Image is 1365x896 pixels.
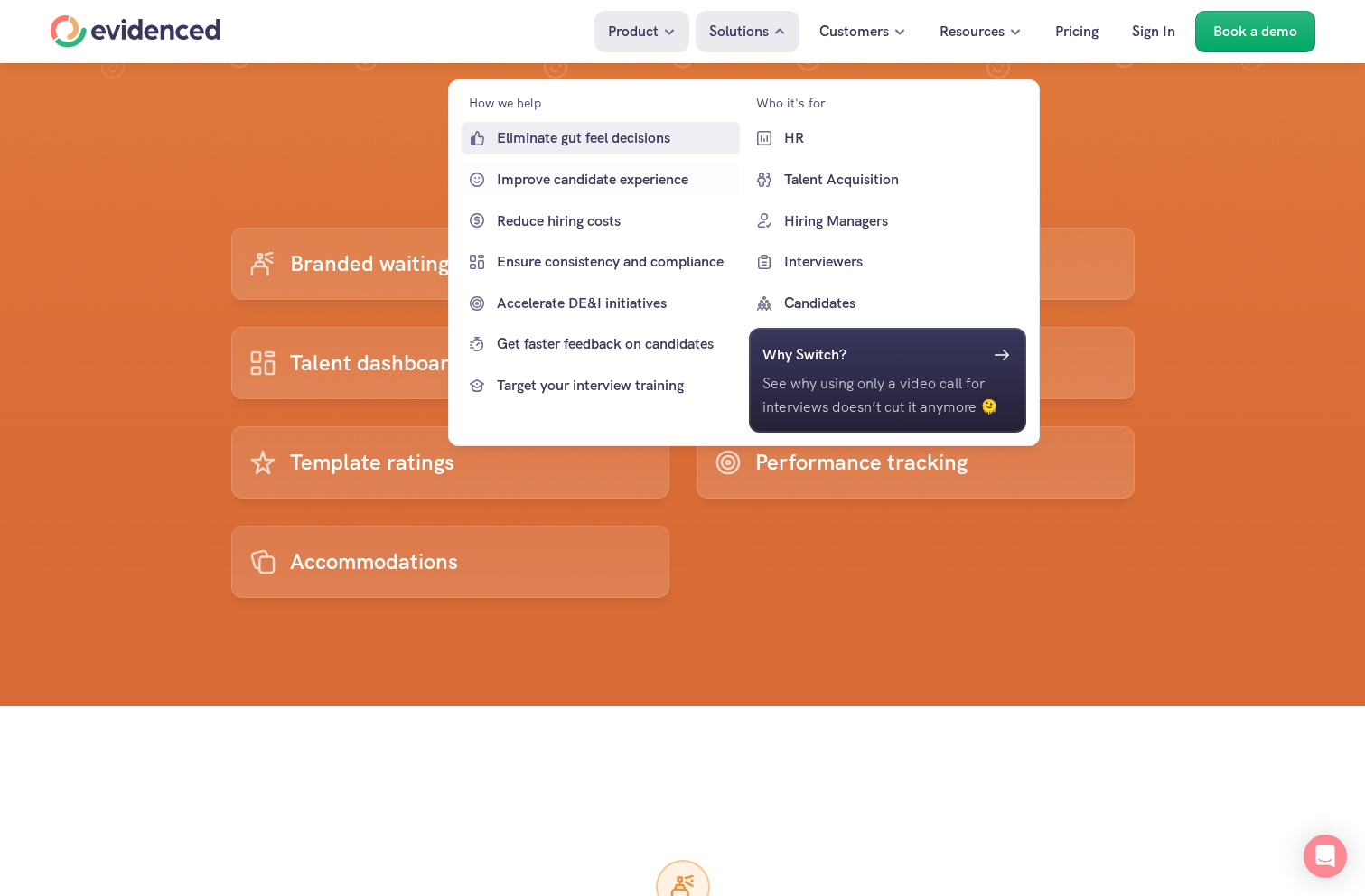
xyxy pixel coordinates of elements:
p: Performance tracking [755,445,968,480]
a: Reduce hiring costs [462,204,740,237]
p: Resources [940,20,1005,43]
a: Get faster feedback on candidates [462,328,740,360]
a: Ensure consistency and compliance [462,246,740,278]
p: Pricing [1055,20,1099,43]
p: HR [784,126,1023,150]
p: Accelerate DE&I initiatives [497,292,735,315]
p: Improve candidate experience [497,168,735,191]
a: Talent Acquisition [749,163,1027,196]
p: Solutions [709,20,769,43]
a: Template ratings [231,426,669,499]
p: Reduce hiring costs [497,209,735,232]
p: Candidates [784,292,1023,315]
p: Accommodations [290,545,458,579]
p: Talent dashboard [290,346,461,380]
p: See why using only a video call for interviews doesn’t cut it anymore 🫠 [762,372,1014,418]
a: Accommodations [231,526,669,598]
p: Sign In [1132,20,1175,43]
a: Candidates [749,287,1027,320]
p: Hiring Managers [784,209,1023,232]
a: Improve candidate experience [462,163,740,196]
a: Eliminate gut feel decisions [462,122,740,154]
a: Sign In [1118,11,1189,52]
p: How we help [469,93,541,113]
p: Eliminate gut feel decisions [497,126,735,150]
a: Book a demo [1195,11,1315,52]
p: Branded waiting room [290,247,504,281]
h6: Why Switch? [762,343,846,367]
div: Open Intercom Messenger [1304,835,1347,878]
a: HR [749,122,1027,154]
p: Target your interview training [497,374,735,397]
a: Home [51,15,220,48]
a: Accelerate DE&I initiatives [462,287,740,320]
p: Talent Acquisition [784,168,1023,191]
a: Pricing [1042,11,1112,52]
a: Performance tracking [697,426,1135,499]
p: Product [608,20,659,43]
a: Hiring Managers [749,204,1027,237]
p: Get faster feedback on candidates [497,332,735,356]
p: Customers [819,20,889,43]
a: Why Switch?See why using only a video call for interviews doesn’t cut it anymore 🫠 [749,328,1027,432]
a: Branded waiting room [231,228,669,300]
a: Target your interview training [462,369,740,402]
a: Talent dashboard [231,327,669,399]
p: Template ratings [290,445,454,480]
a: Interviewers [749,246,1027,278]
p: Who it's for [756,93,826,113]
p: Book a demo [1213,20,1297,43]
p: Ensure consistency and compliance [497,250,735,274]
p: Interviewers [784,250,1023,274]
